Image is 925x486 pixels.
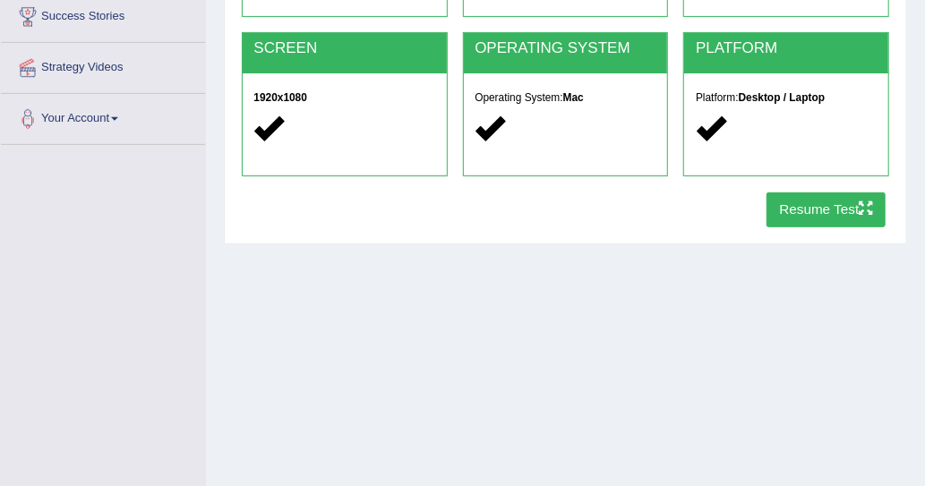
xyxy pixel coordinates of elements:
[1,43,205,88] a: Strategy Videos
[475,40,655,57] h2: OPERATING SYSTEM
[767,192,886,227] button: Resume Test
[475,92,655,104] h5: Operating System:
[563,91,584,104] strong: Mac
[696,40,877,57] h2: PLATFORM
[253,91,307,104] strong: 1920x1080
[696,92,877,104] h5: Platform:
[739,91,825,104] strong: Desktop / Laptop
[1,94,205,139] a: Your Account
[253,40,434,57] h2: SCREEN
